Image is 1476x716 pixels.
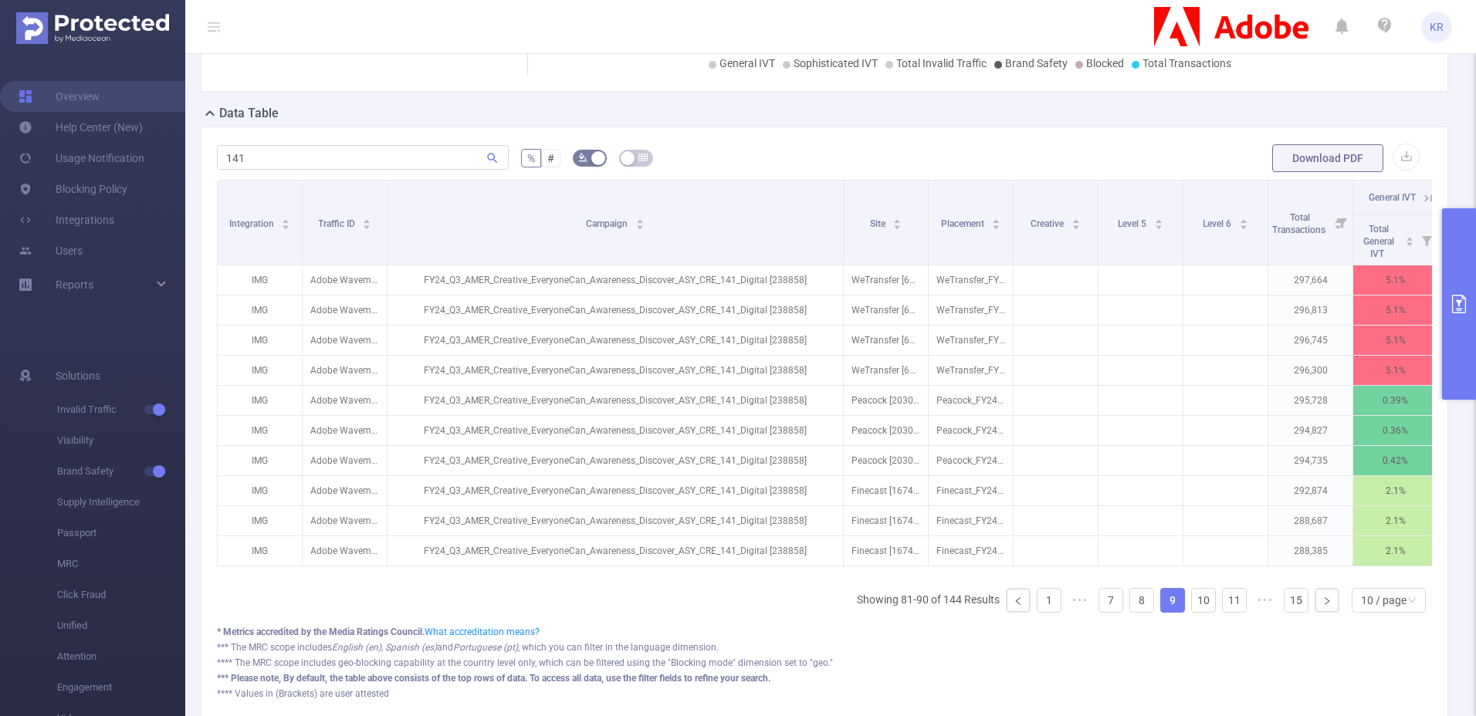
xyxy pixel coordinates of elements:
span: % [527,152,535,164]
p: Peacock [20308] [844,386,928,415]
i: icon: caret-up [1071,217,1080,221]
li: Next 5 Pages [1253,588,1278,613]
i: icon: caret-up [893,217,902,221]
span: Supply Intelligence [57,487,185,518]
i: icon: caret-up [992,217,1000,221]
p: 5.1% [1353,356,1437,385]
p: 294,827 [1268,416,1352,445]
span: Attention [57,641,185,672]
i: icon: table [638,153,648,162]
li: 1 [1037,588,1061,613]
li: 10 [1191,588,1216,613]
li: 8 [1129,588,1154,613]
span: Level 6 [1203,218,1234,229]
p: 5.1% [1353,326,1437,355]
p: 288,385 [1268,536,1352,566]
span: Total Transactions [1272,212,1328,235]
p: 295,728 [1268,386,1352,415]
p: WeTransfer_FY24CC_CTX_SliderWallpaper-EveryoneCan-CollageV1-NA_US_DSK_BAN_1x1_SavvyCommunicators_... [929,356,1013,385]
span: Reports [56,279,93,291]
p: 2.1% [1353,536,1437,566]
li: 15 [1284,588,1308,613]
i: icon: caret-down [1071,223,1080,228]
i: icon: caret-down [1154,223,1163,228]
i: Filter menu [1416,215,1437,265]
p: Finecast [16742] [844,476,928,505]
span: Total General IVT [1363,224,1394,259]
p: FY24_Q3_AMER_Creative_EveryoneCan_Awareness_Discover_ASY_CRE_141_Digital [238858] [388,296,843,325]
span: Unified [57,610,185,641]
p: 297,664 [1268,265,1352,295]
div: *** Please note, By default, the table above consists of the top rows of data. To access all data... [217,671,1432,685]
p: FY24_Q3_AMER_Creative_EveryoneCan_Awareness_Discover_ASY_CRE_141_Digital [238858] [388,326,843,355]
a: What accreditation means? [425,626,540,637]
i: English (en), Spanish (es) [332,642,437,653]
span: Brand Safety [1005,57,1068,69]
img: Protected Media [16,12,169,44]
p: WeTransfer_FY24CC_CTX_SliderWallpaper-EveryoneCan-CollageV1-NA_US_DSK_BAN_1x1_SavvyCommunicators_... [929,326,1013,355]
div: Sort [1239,217,1248,226]
a: 11 [1223,589,1246,612]
a: Reports [56,269,93,300]
i: icon: caret-up [1154,217,1163,221]
i: icon: caret-down [893,223,902,228]
i: icon: right [1322,596,1332,606]
a: Help Center (New) [19,112,143,143]
i: icon: bg-colors [578,153,587,162]
span: Placement [941,218,987,229]
span: Click Fraud [57,579,185,610]
div: **** The MRC scope includes geo-blocking capability at the country level only, which can be filte... [217,656,1432,670]
p: Finecast [16742] [844,506,928,535]
li: Previous 5 Pages [1068,588,1092,613]
p: IMG [218,386,302,415]
p: Adobe Wavemaker WW [15091] [303,446,387,475]
span: Total Invalid Traffic [896,57,987,69]
p: Finecast_FY24CC_CTX_SavvyCommunicators-EveryoneCan-PinkFlamingoV1-15s_US_CTV_VID_1x1_SavvyCommuni... [929,506,1013,535]
li: 11 [1222,588,1247,613]
div: *** The MRC scope includes and , which you can filter in the language dimension. [217,640,1432,654]
span: Traffic ID [318,218,357,229]
i: icon: caret-down [282,223,290,228]
p: 296,745 [1268,326,1352,355]
span: MRC [57,549,185,579]
span: Integration [229,218,276,229]
p: Finecast_FY24CC_CTX_SavvyCommunicators-EveryoneCan-JaguarV2-15s_US_CTV_VID_1x1_SavvyCommunicators... [929,476,1013,505]
p: IMG [218,506,302,535]
a: 9 [1161,589,1184,612]
span: # [547,152,554,164]
li: Next Page [1315,588,1339,613]
i: Portuguese (pt) [453,642,518,653]
p: Adobe Wavemaker WW [15091] [303,356,387,385]
p: Peacock_FY24CC_CTX_PauseAd-EveryoneCan-PinkFlamingoV1-NA_US_CTV_BAN_1x1_SavvyCommunicators_FirstV... [929,386,1013,415]
h2: Data Table [219,104,279,123]
p: 5.1% [1353,265,1437,295]
p: WeTransfer [6514] [844,356,928,385]
span: Brand Safety [57,456,185,487]
a: 7 [1099,589,1122,612]
p: 296,300 [1268,356,1352,385]
p: IMG [218,476,302,505]
p: Adobe Wavemaker WW [15091] [303,416,387,445]
span: ••• [1253,588,1278,613]
p: IMG [218,326,302,355]
span: KR [1430,12,1444,42]
p: IMG [218,446,302,475]
i: icon: caret-down [363,223,371,228]
i: icon: caret-up [1406,235,1414,239]
a: 15 [1285,589,1308,612]
p: Adobe Wavemaker WW [15091] [303,476,387,505]
p: IMG [218,296,302,325]
div: Sort [991,217,1000,226]
a: Blocking Policy [19,174,127,204]
a: Integrations [19,204,114,235]
p: IMG [218,356,302,385]
p: Adobe Wavemaker WW [15091] [303,265,387,295]
p: Finecast_FY24CC_CTX_SavvyCommunicators-EveryoneCan-CollageV1-15s_US_CTV_VID_1x1_SavvyCommunicator... [929,536,1013,566]
span: ••• [1068,588,1092,613]
b: * Metrics accredited by the Media Ratings Council. [217,626,425,637]
p: FY24_Q3_AMER_Creative_EveryoneCan_Awareness_Discover_ASY_CRE_141_Digital [238858] [388,416,843,445]
p: Peacock [20308] [844,446,928,475]
p: 288,687 [1268,506,1352,535]
i: icon: caret-down [635,223,644,228]
p: WeTransfer [6514] [844,296,928,325]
